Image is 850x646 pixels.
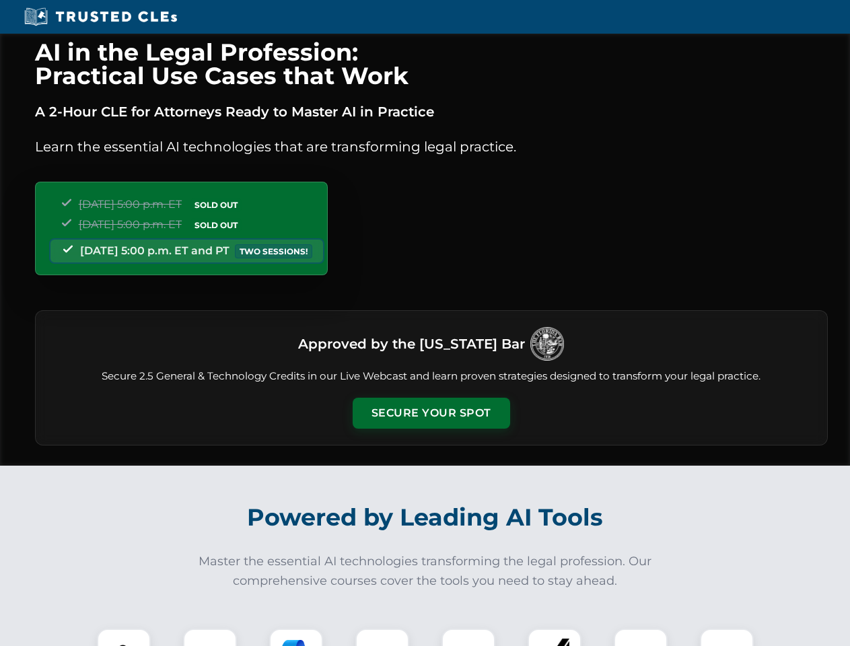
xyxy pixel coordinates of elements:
h2: Powered by Leading AI Tools [52,494,798,541]
span: [DATE] 5:00 p.m. ET [79,198,182,211]
img: Logo [530,327,564,361]
span: SOLD OUT [190,218,242,232]
span: SOLD OUT [190,198,242,212]
span: [DATE] 5:00 p.m. ET [79,218,182,231]
p: Secure 2.5 General & Technology Credits in our Live Webcast and learn proven strategies designed ... [52,369,811,384]
p: Master the essential AI technologies transforming the legal profession. Our comprehensive courses... [190,552,661,591]
h3: Approved by the [US_STATE] Bar [298,332,525,356]
p: Learn the essential AI technologies that are transforming legal practice. [35,136,828,157]
img: Trusted CLEs [20,7,181,27]
button: Secure Your Spot [353,398,510,429]
p: A 2-Hour CLE for Attorneys Ready to Master AI in Practice [35,101,828,122]
h1: AI in the Legal Profession: Practical Use Cases that Work [35,40,828,87]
